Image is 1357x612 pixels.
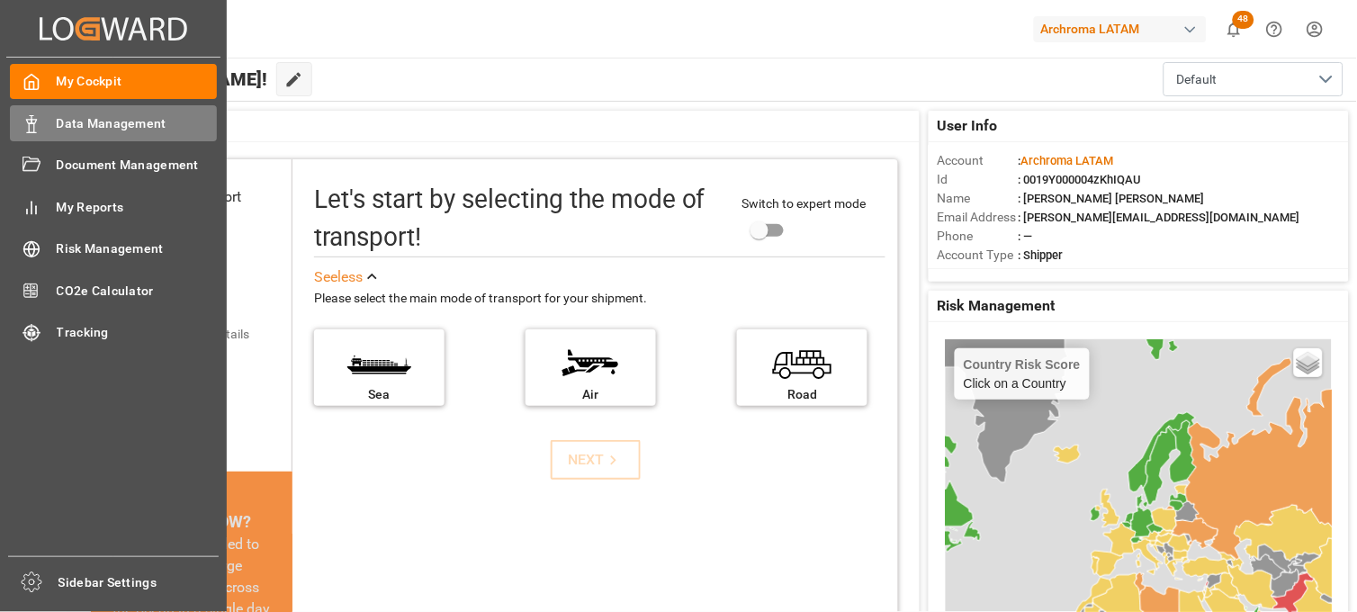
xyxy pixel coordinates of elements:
span: Risk Management [57,239,218,258]
div: Air [535,385,647,404]
span: Account Type [938,246,1019,265]
span: Email Address [938,208,1019,227]
button: Help Center [1254,9,1295,49]
span: Phone [938,227,1019,246]
span: My Reports [57,198,218,217]
span: User Info [938,115,998,137]
span: 48 [1233,11,1254,29]
div: Please select the main mode of transport for your shipment. [314,288,885,310]
span: Risk Management [938,295,1056,317]
div: Archroma LATAM [1034,16,1207,42]
a: Data Management [10,105,217,140]
span: Archroma LATAM [1021,154,1114,167]
button: Archroma LATAM [1034,12,1214,46]
span: : [PERSON_NAME][EMAIL_ADDRESS][DOMAIN_NAME] [1019,211,1300,224]
a: Layers [1294,348,1323,377]
div: Road [746,385,858,404]
span: Id [938,170,1019,189]
span: Name [938,189,1019,208]
span: : [1019,154,1114,167]
h4: Country Risk Score [964,357,1081,372]
button: show 48 new notifications [1214,9,1254,49]
span: : — [1019,229,1033,243]
span: Default [1177,70,1218,89]
span: : 0019Y000004zKhIQAU [1019,173,1142,186]
span: Tracking [57,323,218,342]
div: Click on a Country [964,357,1081,391]
span: Document Management [57,156,218,175]
a: My Reports [10,189,217,224]
span: : Shipper [1019,248,1064,262]
a: CO2e Calculator [10,273,217,308]
span: My Cockpit [57,72,218,91]
span: CO2e Calculator [57,282,218,301]
button: NEXT [551,440,641,480]
span: Switch to expert mode [742,196,867,211]
a: Document Management [10,148,217,183]
div: See less [314,266,363,288]
div: Let's start by selecting the mode of transport! [314,181,724,256]
span: : [PERSON_NAME] [PERSON_NAME] [1019,192,1205,205]
a: Tracking [10,315,217,350]
span: Account [938,151,1019,170]
a: Risk Management [10,231,217,266]
span: Hello [PERSON_NAME]! [74,62,267,96]
span: Data Management [57,114,218,133]
span: Sidebar Settings [58,573,220,592]
div: NEXT [568,449,623,471]
a: My Cockpit [10,64,217,99]
button: open menu [1164,62,1344,96]
div: Sea [323,385,436,404]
